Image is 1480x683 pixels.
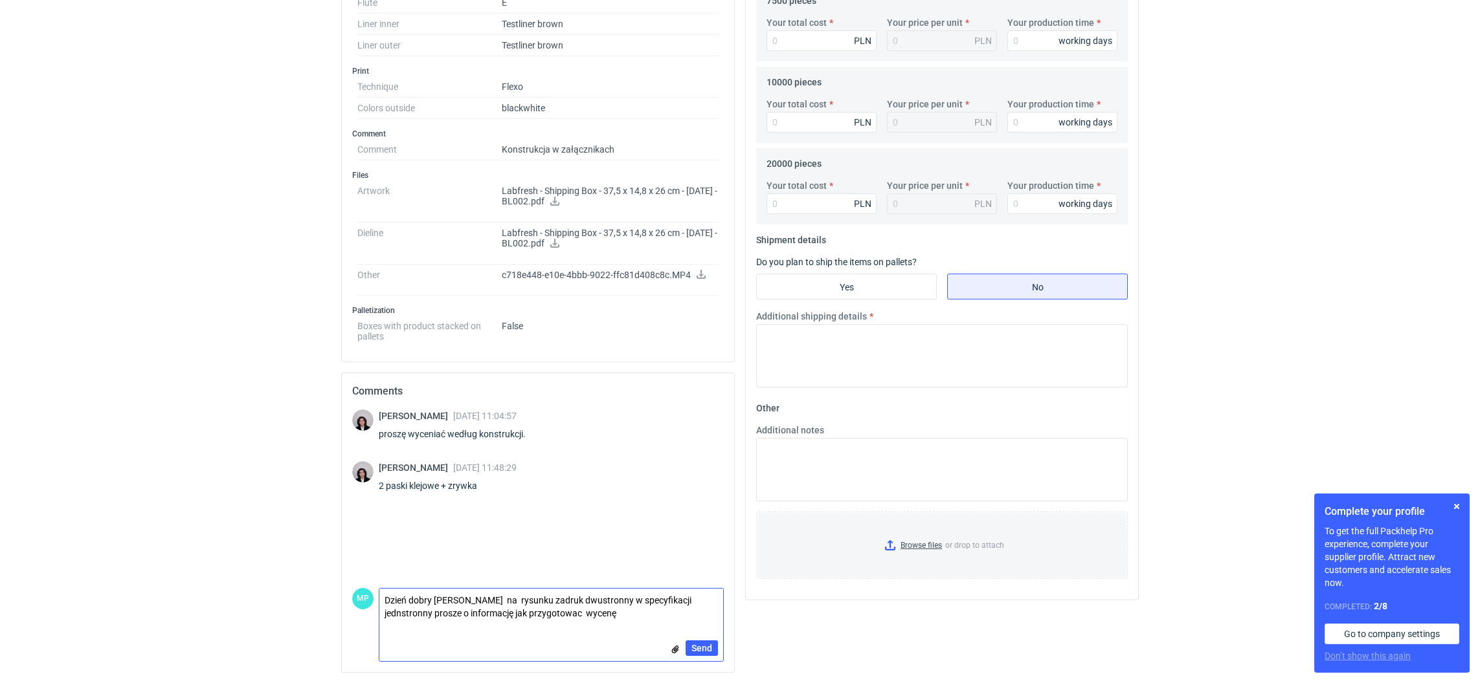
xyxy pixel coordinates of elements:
[352,305,724,316] h3: Palletization
[352,588,374,609] figcaption: MP
[1449,499,1464,514] button: Skip for now
[767,153,822,169] legend: 20000 pieces
[379,428,541,440] div: proszę wyceniać według konstrukcji.
[1007,30,1117,51] input: 0
[502,270,719,281] p: c718e448-e10e-4bbb-9022-ffc81d408c8c.MP4
[352,170,724,180] h3: Files
[379,589,723,625] textarea: Dzień dobry [PERSON_NAME] na rysunku zadruk dwustronny w specyfikacji jednstronny prosze o inform...
[974,116,992,129] div: PLN
[1007,98,1094,111] label: Your production time
[1007,112,1117,133] input: 0
[357,76,502,98] dt: Technique
[756,310,867,323] label: Additional shipping details
[757,512,1127,578] label: or drop to attach
[756,230,826,245] legend: Shipment details
[947,274,1128,299] label: No
[352,384,724,399] h2: Comments
[1325,525,1459,589] p: To get the full Packhelp Pro experience, complete your supplier profile. Attract new customers an...
[502,35,719,56] dd: Testliner brown
[767,30,877,51] input: 0
[502,186,719,208] p: Labfresh - Shipping Box - 37,5 x 14,8 x 26 cm - [DATE] - BL002.pdf
[453,462,517,473] span: [DATE] 11:48:29
[1374,601,1387,611] strong: 2 / 8
[379,462,453,473] span: [PERSON_NAME]
[502,316,719,341] dd: False
[1007,179,1094,192] label: Your production time
[767,72,822,87] legend: 10000 pieces
[974,197,992,210] div: PLN
[352,588,374,609] div: Martyna Paroń
[352,129,724,139] h3: Comment
[686,640,718,656] button: Send
[887,16,963,29] label: Your price per unit
[357,222,502,265] dt: Dieline
[1325,600,1459,613] div: Completed:
[357,316,502,341] dt: Boxes with product stacked on pallets
[767,98,827,111] label: Your total cost
[357,35,502,56] dt: Liner outer
[1007,16,1094,29] label: Your production time
[887,179,963,192] label: Your price per unit
[756,398,779,413] legend: Other
[1325,649,1411,662] button: Don’t show this again
[379,479,517,492] div: 2 paski klejowe + zrywka
[357,98,502,119] dt: Colors outside
[502,98,719,119] dd: black white
[1325,623,1459,644] a: Go to company settings
[502,139,719,160] dd: Konstrukcja w załącznikach
[357,265,502,296] dt: Other
[502,14,719,35] dd: Testliner brown
[756,257,917,267] label: Do you plan to ship the items on pallets?
[1059,197,1112,210] div: working days
[767,179,827,192] label: Your total cost
[502,76,719,98] dd: Flexo
[756,424,824,437] label: Additional notes
[854,116,871,129] div: PLN
[767,16,827,29] label: Your total cost
[357,14,502,35] dt: Liner inner
[974,34,992,47] div: PLN
[379,411,453,421] span: [PERSON_NAME]
[1325,504,1459,519] h1: Complete your profile
[352,461,374,482] img: Sebastian Markut
[1007,193,1117,214] input: 0
[1059,116,1112,129] div: working days
[887,98,963,111] label: Your price per unit
[357,139,502,160] dt: Comment
[691,644,712,653] span: Send
[352,66,724,76] h3: Print
[854,34,871,47] div: PLN
[453,411,517,421] span: [DATE] 11:04:57
[1059,34,1112,47] div: working days
[767,193,877,214] input: 0
[756,274,937,299] label: Yes
[357,180,502,222] dt: Artwork
[854,197,871,210] div: PLN
[767,112,877,133] input: 0
[502,228,719,250] p: Labfresh - Shipping Box - 37,5 x 14,8 x 26 cm - [DATE] - BL002.pdf
[352,409,374,431] img: Sebastian Markut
